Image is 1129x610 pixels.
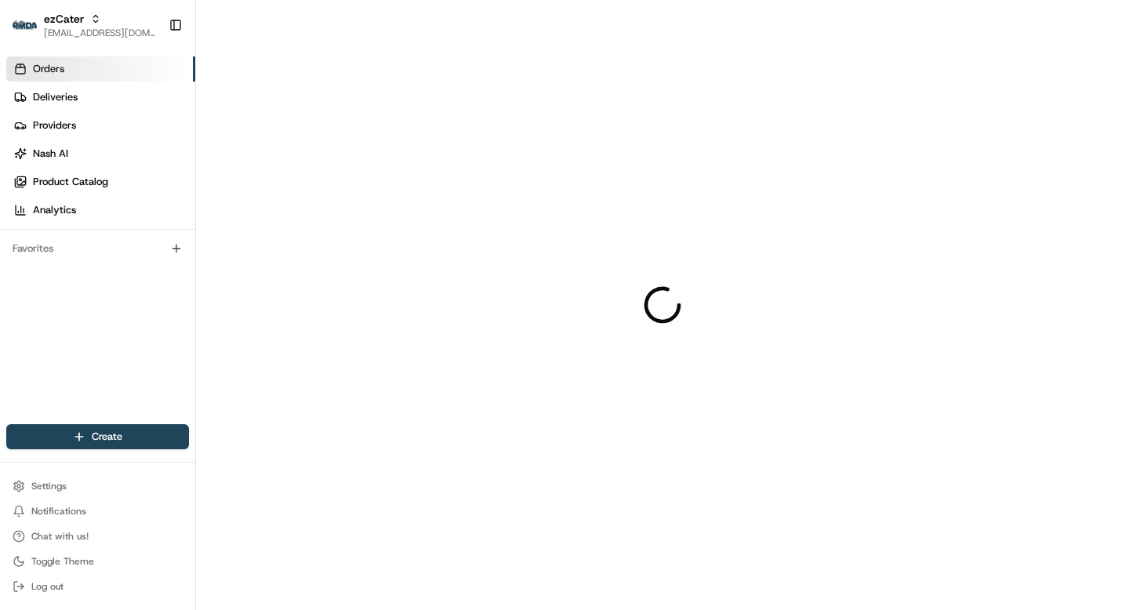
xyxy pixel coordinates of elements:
[31,580,64,593] span: Log out
[33,118,76,133] span: Providers
[6,525,189,547] button: Chat with us!
[44,11,84,27] button: ezCater
[6,550,189,572] button: Toggle Theme
[31,480,67,492] span: Settings
[31,505,86,517] span: Notifications
[31,530,89,543] span: Chat with us!
[6,198,195,223] a: Analytics
[6,475,189,497] button: Settings
[92,430,122,444] span: Create
[6,113,195,138] a: Providers
[6,85,195,110] a: Deliveries
[6,500,189,522] button: Notifications
[33,90,78,104] span: Deliveries
[33,175,108,189] span: Product Catalog
[6,169,195,194] a: Product Catalog
[44,27,156,39] button: [EMAIL_ADDRESS][DOMAIN_NAME]
[33,147,68,161] span: Nash AI
[31,555,94,568] span: Toggle Theme
[6,141,195,166] a: Nash AI
[33,62,64,76] span: Orders
[6,424,189,449] button: Create
[6,576,189,597] button: Log out
[33,203,76,217] span: Analytics
[6,56,195,82] a: Orders
[13,20,38,31] img: ezCater
[6,236,189,261] div: Favorites
[6,6,162,44] button: ezCaterezCater[EMAIL_ADDRESS][DOMAIN_NAME]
